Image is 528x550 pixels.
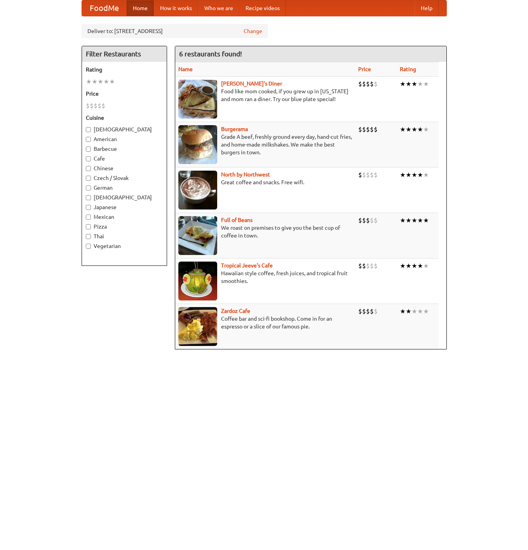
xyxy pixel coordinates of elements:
[86,234,91,239] input: Thai
[374,171,378,179] li: $
[411,307,417,316] li: ★
[366,171,370,179] li: $
[221,217,253,223] a: Full of Beans
[103,77,109,86] li: ★
[423,262,429,270] li: ★
[86,145,163,153] label: Barbecue
[179,50,242,58] ng-pluralize: 6 restaurants found!
[400,216,406,225] li: ★
[86,242,163,250] label: Vegetarian
[374,216,378,225] li: $
[86,205,91,210] input: Japanese
[366,80,370,88] li: $
[366,216,370,225] li: $
[417,125,423,134] li: ★
[82,24,268,38] div: Deliver to: [STREET_ADDRESS]
[362,262,366,270] li: $
[221,80,282,87] a: [PERSON_NAME]'s Diner
[86,126,163,133] label: [DEMOGRAPHIC_DATA]
[86,166,91,171] input: Chinese
[178,87,352,103] p: Food like mom cooked, if you grew up in [US_STATE] and mom ran a diner. Try our blue plate special!
[406,80,411,88] li: ★
[82,46,167,62] h4: Filter Restaurants
[362,307,366,316] li: $
[358,80,362,88] li: $
[417,307,423,316] li: ★
[406,307,411,316] li: ★
[127,0,154,16] a: Home
[86,156,91,161] input: Cafe
[178,178,352,186] p: Great coffee and snacks. Free wifi.
[362,125,366,134] li: $
[86,176,91,181] input: Czech / Slovak
[423,125,429,134] li: ★
[178,80,217,119] img: sallys.jpg
[239,0,286,16] a: Recipe videos
[370,307,374,316] li: $
[400,66,416,72] a: Rating
[86,137,91,142] input: American
[400,262,406,270] li: ★
[374,80,378,88] li: $
[411,80,417,88] li: ★
[417,171,423,179] li: ★
[221,262,273,269] b: Tropical Jeeve's Cafe
[86,135,163,143] label: American
[417,262,423,270] li: ★
[90,101,94,110] li: $
[366,125,370,134] li: $
[109,77,115,86] li: ★
[178,125,217,164] img: burgerama.jpg
[86,164,163,172] label: Chinese
[221,126,248,132] a: Burgerama
[86,127,91,132] input: [DEMOGRAPHIC_DATA]
[362,80,366,88] li: $
[198,0,239,16] a: Who we are
[411,125,417,134] li: ★
[370,125,374,134] li: $
[358,66,371,72] a: Price
[98,77,103,86] li: ★
[411,216,417,225] li: ★
[423,171,429,179] li: ★
[86,232,163,240] label: Thai
[374,262,378,270] li: $
[86,215,91,220] input: Mexican
[154,0,198,16] a: How it works
[370,262,374,270] li: $
[98,101,101,110] li: $
[423,80,429,88] li: ★
[178,133,352,156] p: Grade A beef, freshly ground every day, hand-cut fries, and home-made milkshakes. We make the bes...
[370,216,374,225] li: $
[101,101,105,110] li: $
[415,0,439,16] a: Help
[417,216,423,225] li: ★
[406,125,411,134] li: ★
[400,307,406,316] li: ★
[86,66,163,73] h5: Rating
[370,80,374,88] li: $
[406,171,411,179] li: ★
[244,27,262,35] a: Change
[86,185,91,190] input: German
[423,216,429,225] li: ★
[82,0,127,16] a: FoodMe
[358,307,362,316] li: $
[221,171,270,178] a: North by Northwest
[362,216,366,225] li: $
[178,224,352,239] p: We roast on premises to give you the best cup of coffee in town.
[86,194,163,201] label: [DEMOGRAPHIC_DATA]
[358,171,362,179] li: $
[86,224,91,229] input: Pizza
[178,171,217,210] img: north.jpg
[94,101,98,110] li: $
[358,216,362,225] li: $
[178,269,352,285] p: Hawaiian style coffee, fresh juices, and tropical fruit smoothies.
[411,262,417,270] li: ★
[86,213,163,221] label: Mexican
[86,114,163,122] h5: Cuisine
